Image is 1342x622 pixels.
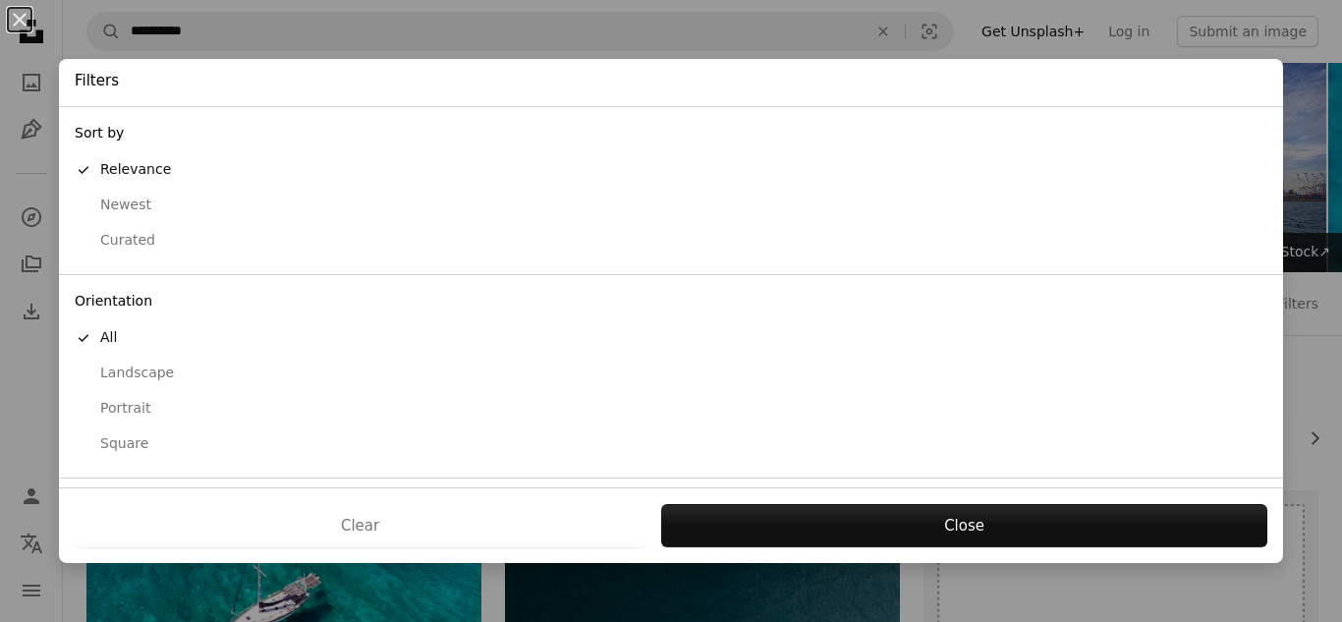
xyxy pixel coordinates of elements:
div: Portrait [75,399,1267,419]
button: Newest [59,188,1283,223]
div: All [75,328,1267,348]
button: Relevance [59,152,1283,188]
div: Curated [75,231,1267,251]
button: Curated [59,223,1283,258]
button: All [59,320,1283,356]
button: Clear [75,504,645,547]
div: Relevance [75,160,1267,180]
div: Sort by [59,115,1283,152]
button: Landscape [59,356,1283,391]
div: Landscape [75,364,1267,383]
div: Newest [75,196,1267,215]
button: Portrait [59,391,1283,426]
button: Square [59,426,1283,462]
button: Close [661,504,1267,547]
h4: Filters [75,71,119,91]
div: Square [75,434,1267,454]
div: License [59,486,1283,524]
div: Orientation [59,283,1283,320]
